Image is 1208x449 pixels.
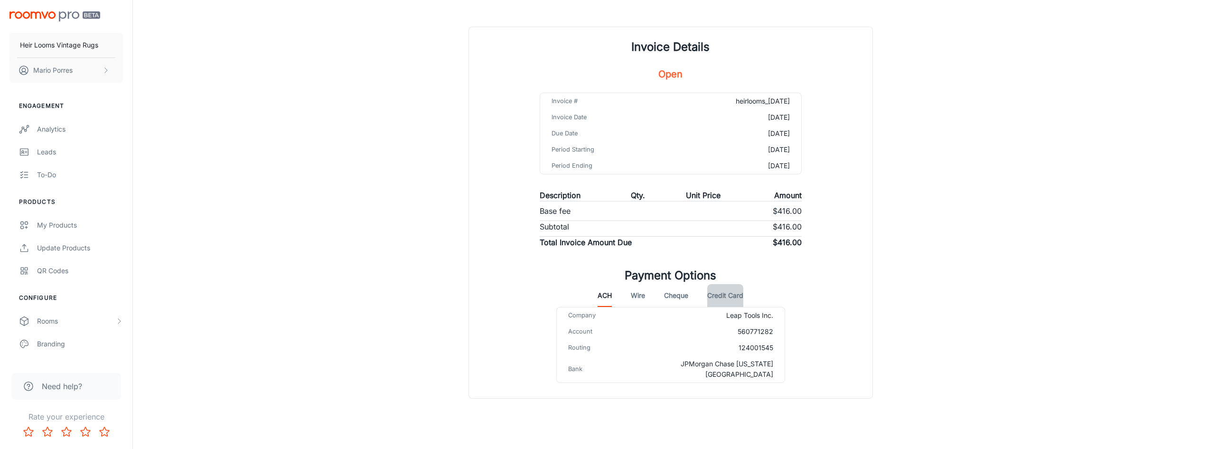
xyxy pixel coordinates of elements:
span: Need help? [42,381,82,392]
p: Unit Price [686,190,721,201]
td: [DATE] [673,158,801,174]
p: Subtotal [540,221,569,232]
h1: Invoice Details [631,38,710,56]
button: Credit Card [707,284,743,307]
button: Rate 5 star [95,422,114,441]
p: Description [540,190,581,201]
td: Period Starting [540,142,673,158]
button: Cheque [664,284,688,307]
div: Branding [37,339,123,349]
td: Invoice Date [540,109,673,125]
td: Period Ending [540,158,673,174]
button: Heir Looms Vintage Rugs [9,33,123,57]
p: $416.00 [773,205,802,217]
td: 560771282 [633,324,785,340]
button: Rate 2 star [38,422,57,441]
button: Wire [631,284,645,307]
td: Routing [557,340,633,356]
div: QR Codes [37,266,123,276]
div: My Products [37,220,123,230]
div: Leads [37,147,123,157]
td: 124001545 [633,340,785,356]
td: Bank [557,356,633,382]
td: [DATE] [673,125,801,142]
td: JPMorgan Chase [US_STATE][GEOGRAPHIC_DATA] [633,356,785,382]
button: Rate 1 star [19,422,38,441]
td: Due Date [540,125,673,142]
button: Mario Porres [9,58,123,83]
div: Texts [37,362,123,372]
p: Total Invoice Amount Due [540,237,632,248]
td: Invoice # [540,93,673,109]
div: Analytics [37,124,123,134]
div: To-do [37,170,123,180]
div: Update Products [37,243,123,253]
h1: Payment Options [625,267,716,284]
p: Mario Porres [33,65,73,76]
div: Rooms [37,316,115,326]
button: ACH [598,284,612,307]
p: Amount [774,190,802,201]
button: Rate 3 star [57,422,76,441]
td: Account [557,324,633,340]
p: Rate your experience [8,411,125,422]
td: [DATE] [673,142,801,158]
td: Leap Tools Inc. [633,307,785,324]
p: $416.00 [773,237,802,248]
h5: Open [658,67,683,81]
img: Roomvo PRO Beta [9,11,100,21]
p: Heir Looms Vintage Rugs [20,40,98,50]
p: $416.00 [773,221,802,232]
button: Rate 4 star [76,422,95,441]
td: [DATE] [673,109,801,125]
td: heirlooms_[DATE] [673,93,801,109]
p: Base fee [540,205,571,217]
td: Company [557,307,633,324]
p: Qty. [631,190,645,201]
